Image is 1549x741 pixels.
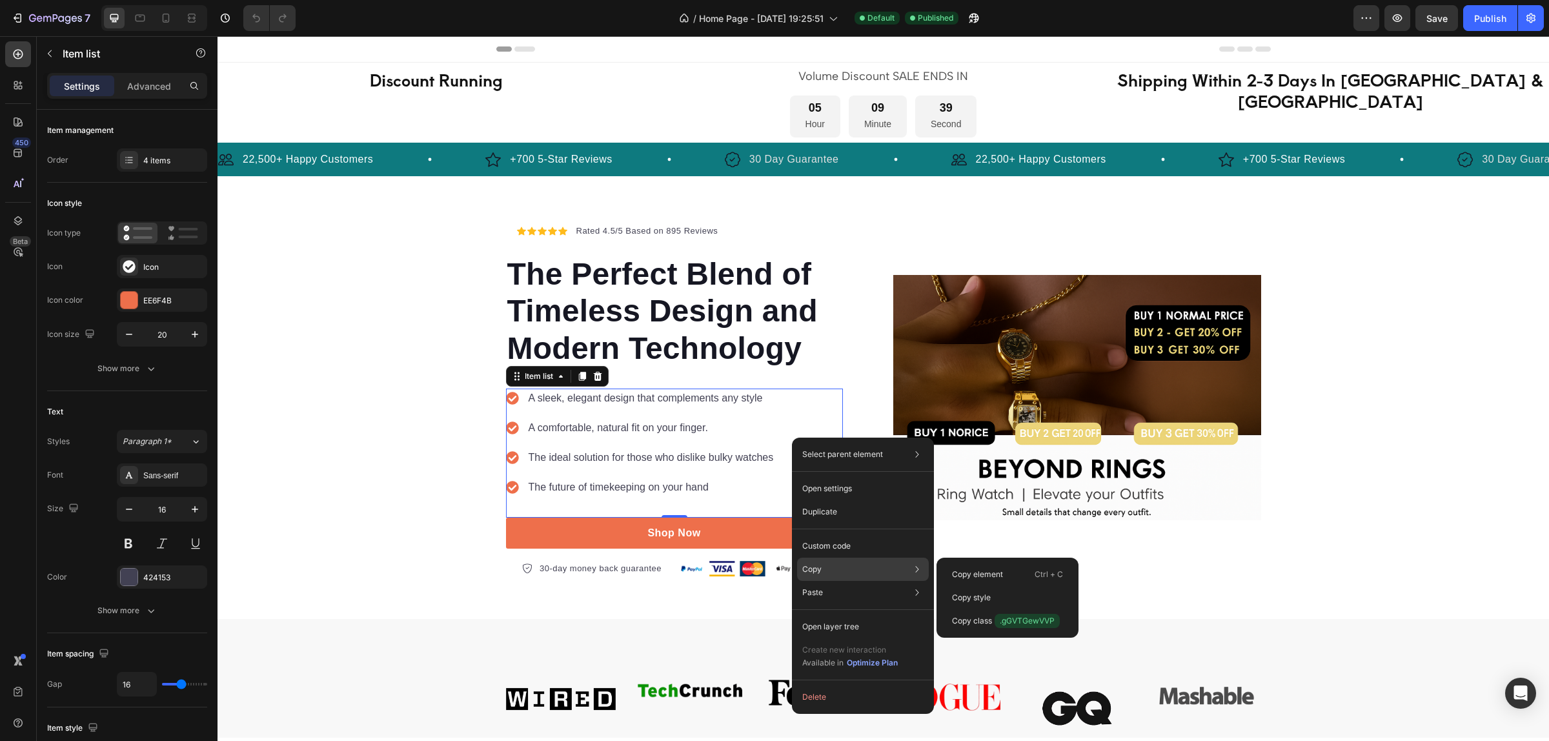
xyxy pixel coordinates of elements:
p: Open settings [802,483,852,494]
div: Icon size [47,326,97,343]
img: gempages_582182953858106008-525e7209-28aa-4726-883e-3c4fbf9fd7ed.png [676,642,785,676]
img: gempages_582182953858106008-93250858-50eb-48ef-b4c0-4d8a1f56f6a2.png [934,642,1044,677]
div: Undo/Redo [243,5,296,31]
input: Auto [117,673,156,696]
div: 09 [647,65,674,79]
div: Rich Text Editor. Editing area: main [309,412,558,431]
button: Delete [797,685,929,709]
div: Gap [47,678,62,690]
div: Rich Text Editor. Editing area: main [309,442,558,461]
div: Sans-serif [143,470,204,482]
img: gempages_582182953858106008-5e945226-28fb-4cfe-9490-589c34e13261.svg [268,116,283,132]
span: / [693,12,696,25]
img: gempages_582182953858106008-ae270560-ee12-4dfa-a3c7-eddb68d9346f.png [418,642,527,662]
button: Optimize Plan [846,656,898,669]
div: Publish [1474,12,1506,25]
div: 4 items [143,155,204,167]
p: 7 [85,10,90,26]
p: A sleek, elegant design that complements any style [311,354,556,370]
p: Create new interaction [802,644,898,656]
div: EE6F4B [143,295,204,307]
div: Order [47,154,68,166]
p: The ideal solution for those who dislike bulky watches [311,414,556,429]
p: Ctrl + C [1035,568,1063,581]
p: Hour [588,80,607,96]
p: Minute [647,80,674,96]
div: Rich Text Editor. Editing area: main [309,382,558,401]
p: Second [713,80,744,96]
p: Copy class [952,614,1060,628]
div: Font [47,469,63,481]
div: Color [47,571,67,583]
div: Rich Text Editor. Editing area: main [309,352,558,372]
div: Text [47,406,63,418]
p: 22,500+ Happy Customers [25,116,156,131]
button: Paragraph 1* [117,430,207,453]
button: Publish [1463,5,1517,31]
div: Item list [305,334,338,346]
img: gempages_582182953858106008-0eb0da1f-1a66-47d7-8b93-9a065f0fafb5.svg [507,116,523,132]
div: Icon color [47,294,83,306]
p: Select parent element [802,449,883,460]
div: Icon type [47,227,81,239]
img: gempages_582182953858106008-8dc4b963-82df-4430-96ad-8e28fcb38f9d.svg [1,116,16,132]
div: 424153 [143,572,204,584]
div: Beta [10,236,31,247]
p: 30 Day Guarantee [532,116,622,131]
div: Icon style [47,198,82,209]
div: Icon [47,261,63,272]
div: Styles [47,436,70,447]
p: Open layer tree [802,621,859,633]
img: gempages_582182953858106008-5172b83e-9f9c-4523-80ce-653926b73739.png [547,642,656,671]
p: Copy [802,563,822,575]
div: Item style [47,720,101,737]
p: 30 Day Guarantee [1264,116,1354,131]
p: Duplicate [802,506,837,518]
span: Home Page - [DATE] 19:25:51 [699,12,824,25]
img: gempages_582182953858106008-88d7b402-7656-4a3f-85e8-0c3e6b78ada4.png [289,642,398,686]
p: The future of timekeeping on your hand [311,443,556,459]
p: 22,500+ Happy Customers [758,116,889,131]
div: 39 [713,65,744,79]
img: 495611768014373769-47762bdc-c92b-46d1-973d-50401e2847fe.png [461,525,609,540]
span: .gGVTGewVVP [995,614,1060,628]
img: gempages_582182953858106008-5e945226-28fb-4cfe-9490-589c34e13261.svg [1001,116,1017,132]
div: Item management [47,125,114,136]
div: Size [47,500,81,518]
a: Shop Now [289,482,625,513]
p: The Perfect Blend of Timeless Design and Modern Technology [290,219,624,331]
p: Settings [64,79,100,93]
h2: Rich Text Editor. Editing area: main [289,218,625,332]
button: Show more [47,357,207,380]
h2: Shipping Within 2-3 Days In [GEOGRAPHIC_DATA] & [GEOGRAPHIC_DATA] [895,32,1331,76]
p: Item list [63,46,172,61]
div: Icon [143,261,204,273]
img: gempages_582182953858106008-29e7d913-3e12-4eb7-843f-70a052d0b067.png [676,239,1044,484]
p: Shop Now [430,489,483,505]
button: Save [1415,5,1458,31]
p: Paste [802,587,823,598]
p: Advanced [127,79,171,93]
div: Optimize Plan [847,657,898,669]
p: Copy element [952,569,1003,580]
div: Open Intercom Messenger [1505,678,1536,709]
p: Copy style [952,592,991,604]
p: Custom code [802,540,851,552]
div: Item spacing [47,645,112,663]
img: gempages_582182953858106008-0eb0da1f-1a66-47d7-8b93-9a065f0fafb5.svg [1240,116,1255,132]
img: gempages_582182953858106008-32a7bf28-505e-4122-8740-d7e99c4b79a6.png [805,642,915,702]
img: gempages_582182953858106008-8dc4b963-82df-4430-96ad-8e28fcb38f9d.svg [734,116,749,132]
span: Paragraph 1* [123,436,172,447]
p: Rated 4.5/5 Based on 895 Reviews [359,188,501,201]
div: Show more [97,362,157,375]
p: +700 5-Star Reviews [1026,116,1128,131]
span: Available in [802,658,844,667]
span: Save [1426,13,1448,24]
div: 450 [12,137,31,148]
div: 05 [588,65,607,79]
p: A comfortable, natural fit on your finger. [311,384,556,400]
div: Show more [97,604,157,617]
span: Default [867,12,895,24]
button: 7 [5,5,96,31]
